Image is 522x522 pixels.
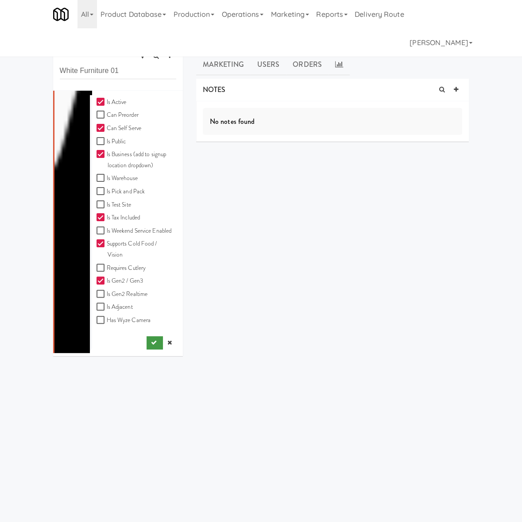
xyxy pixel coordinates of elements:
[97,276,143,287] label: Is Gen2 / Gen3
[97,111,107,119] input: Can Preorder
[97,315,151,326] label: Has Wyze Camera
[97,200,131,211] label: Is Test Site
[97,151,107,158] input: Is Business (add to signup location dropdown)
[53,7,69,22] img: Micromart
[97,175,107,182] input: Is Warehouse
[97,110,139,121] label: Can Preorder
[97,125,107,132] input: Can Self Serve
[97,173,138,184] label: Is Warehouse
[203,108,463,135] div: No notes found
[97,303,107,311] input: Is Adjacent
[251,54,286,76] a: Users
[196,54,251,76] a: Marketing
[97,302,133,313] label: Is Adjacent
[97,188,107,195] input: Is Pick and Pack
[97,289,148,300] label: Is Gen2 Realtime
[97,201,107,208] input: Is Test Site
[97,227,107,234] input: Is Weekend Service Enabled
[97,226,172,237] label: Is Weekend Service Enabled
[97,263,146,274] label: Requires Cutlery
[97,149,173,171] label: Is Business (add to signup location dropdown)
[97,214,107,221] input: Is Tax Included
[97,317,107,324] input: Has Wyze Camera
[97,186,145,197] label: Is Pick and Pack
[97,99,107,106] input: Is Active
[203,84,226,95] span: NOTES
[60,63,176,79] input: Search site
[97,123,141,134] label: Can Self Serve
[286,54,329,76] a: Orders
[97,291,107,298] input: Is Gen2 Realtime
[97,136,126,147] label: Is Public
[97,238,173,260] label: Supports Cold Food / Vision
[97,277,107,284] input: Is Gen2 / Gen3
[97,97,127,108] label: Is Active
[97,212,140,223] label: Is Tax Included
[97,240,107,247] input: Supports Cold Food / Vision
[406,28,476,57] a: [PERSON_NAME]
[97,265,107,272] input: Requires Cutlery
[97,138,107,145] input: Is Public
